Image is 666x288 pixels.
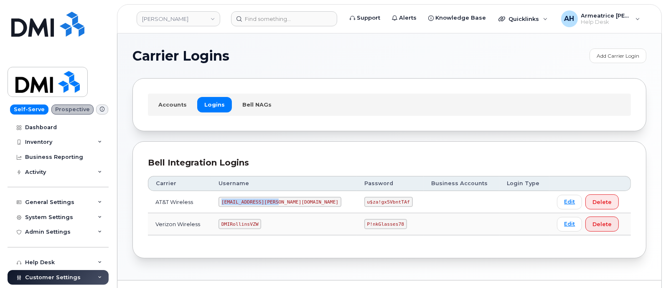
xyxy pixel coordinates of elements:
a: Edit [557,195,582,209]
a: Bell NAGs [235,97,279,112]
span: Delete [592,220,612,228]
th: Username [211,176,357,191]
code: u$za!gx5VbntTAf [364,197,413,207]
td: Verizon Wireless [148,213,211,235]
th: Carrier [148,176,211,191]
th: Login Type [499,176,549,191]
div: Bell Integration Logins [148,157,631,169]
th: Password [357,176,424,191]
code: P!nkGlasses78 [364,219,407,229]
td: AT&T Wireless [148,191,211,213]
th: Business Accounts [424,176,499,191]
button: Delete [585,194,619,209]
a: Logins [197,97,232,112]
span: Carrier Logins [132,50,229,62]
a: Add Carrier Login [590,48,646,63]
button: Delete [585,217,619,232]
code: [EMAIL_ADDRESS][PERSON_NAME][DOMAIN_NAME] [219,197,341,207]
code: DMIRollinsVZW [219,219,261,229]
a: Edit [557,217,582,232]
a: Accounts [151,97,194,112]
span: Delete [592,198,612,206]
